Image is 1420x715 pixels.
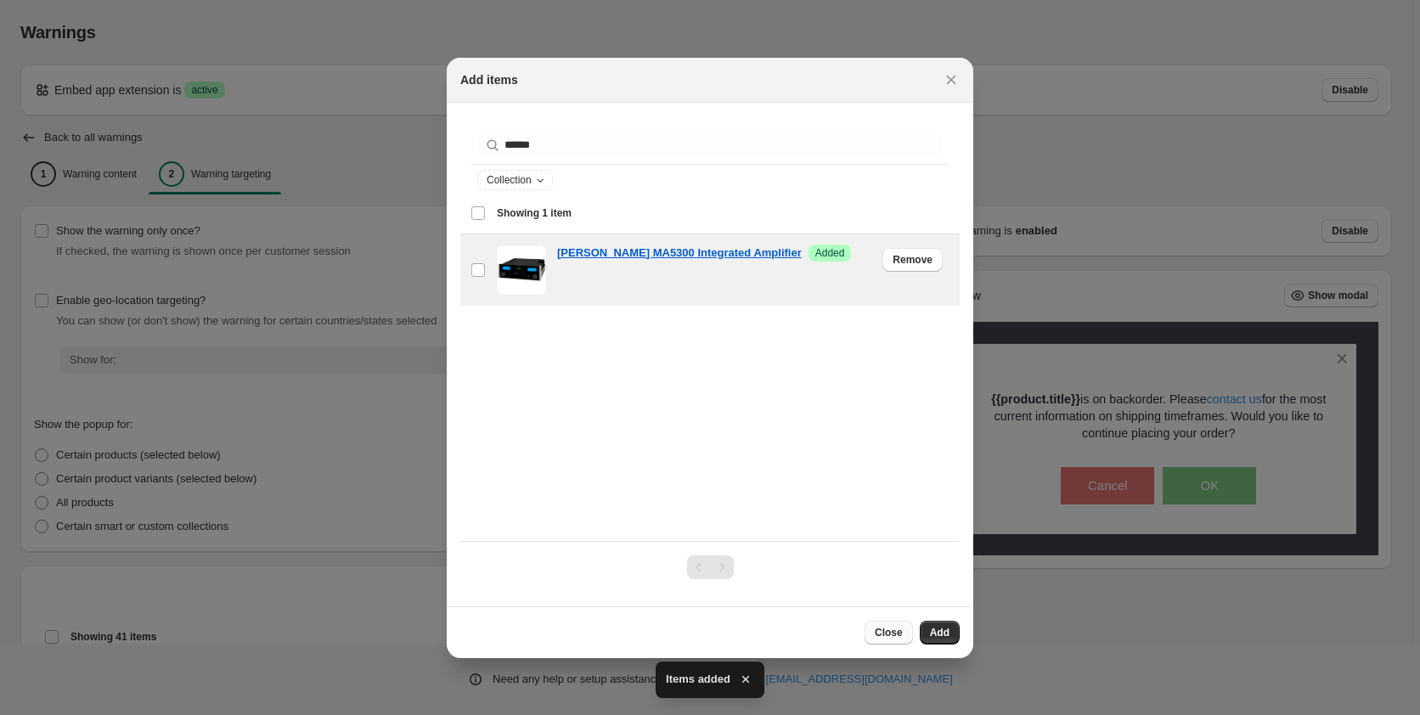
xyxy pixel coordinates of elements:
button: Close [939,68,963,92]
span: Showing 1 item [497,206,572,220]
span: Close [875,626,903,639]
button: Close [865,621,913,645]
span: Items added [666,671,730,688]
span: Added [815,246,845,260]
button: Remove [882,248,943,272]
a: [PERSON_NAME] MA5300 Integrated Amplifier [557,245,802,262]
span: Remove [893,253,933,267]
span: Add [930,626,949,639]
img: McIntosh MA5300 Integrated Amplifier [496,245,547,296]
h2: Add items [460,71,518,88]
span: Collection [487,173,532,187]
button: Add [920,621,960,645]
button: Collection [478,171,552,189]
nav: Pagination [687,555,734,579]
